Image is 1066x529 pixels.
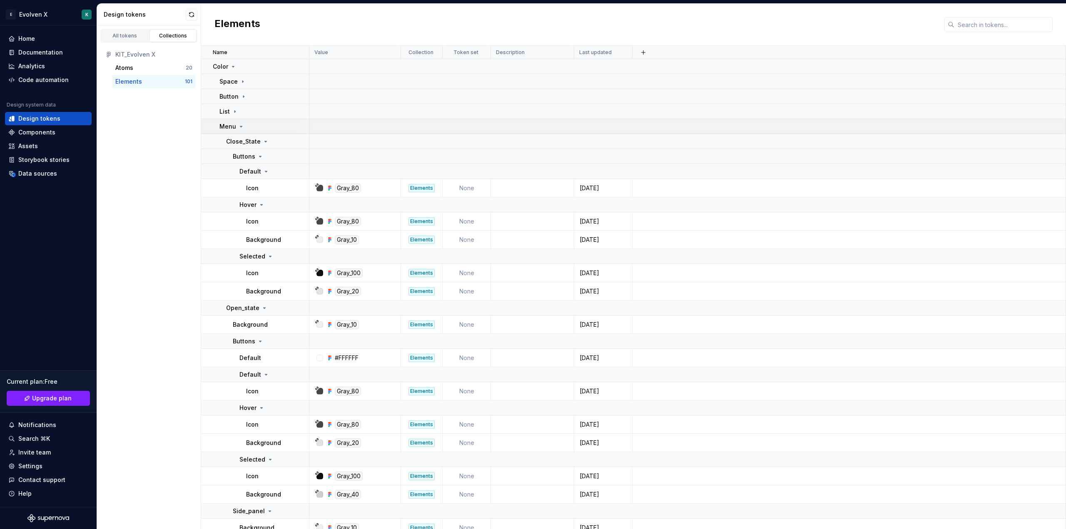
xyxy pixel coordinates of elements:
[5,432,92,445] button: Search ⌘K
[2,5,95,23] button: EEvolven XK
[246,236,281,244] p: Background
[213,49,227,56] p: Name
[246,217,259,226] p: Icon
[18,128,55,137] div: Components
[239,252,265,261] p: Selected
[112,75,196,88] button: Elements101
[233,152,255,161] p: Buttons
[335,287,361,296] div: Gray_20
[408,387,435,395] div: Elements
[443,349,491,367] td: None
[18,421,56,429] div: Notifications
[575,354,632,362] div: [DATE]
[239,404,257,412] p: Hover
[246,472,259,480] p: Icon
[246,269,259,277] p: Icon
[408,439,435,447] div: Elements
[18,114,60,123] div: Design tokens
[443,382,491,400] td: None
[335,184,361,193] div: Gray_80
[246,439,281,447] p: Background
[575,387,632,395] div: [DATE]
[239,201,257,209] p: Hover
[19,10,47,19] div: Evolven X
[18,35,35,43] div: Home
[408,490,435,499] div: Elements
[214,17,260,32] h2: Elements
[575,490,632,499] div: [DATE]
[246,184,259,192] p: Icon
[5,32,92,45] a: Home
[233,507,265,515] p: Side_panel
[408,49,433,56] p: Collection
[335,320,359,329] div: Gray_10
[575,439,632,447] div: [DATE]
[5,446,92,459] a: Invite team
[7,102,56,108] div: Design system data
[335,420,361,429] div: Gray_80
[5,167,92,180] a: Data sources
[408,320,435,329] div: Elements
[954,17,1053,32] input: Search in tokens...
[115,64,133,72] div: Atoms
[5,73,92,87] a: Code automation
[575,420,632,429] div: [DATE]
[314,49,328,56] p: Value
[443,179,491,197] td: None
[246,420,259,429] p: Icon
[7,378,90,386] div: Current plan : Free
[5,418,92,432] button: Notifications
[18,62,45,70] div: Analytics
[239,167,261,176] p: Default
[335,235,359,244] div: Gray_10
[575,269,632,277] div: [DATE]
[335,217,361,226] div: Gray_80
[335,354,359,362] div: #FFFFFF
[32,394,72,402] span: Upgrade plan
[219,107,230,116] p: List
[575,287,632,296] div: [DATE]
[443,434,491,452] td: None
[408,287,435,296] div: Elements
[5,473,92,487] button: Contact support
[239,370,261,379] p: Default
[18,48,63,57] div: Documentation
[219,122,236,131] p: Menu
[115,77,142,86] div: Elements
[226,304,259,312] p: Open_state
[233,337,255,345] p: Buttons
[18,142,38,150] div: Assets
[443,264,491,282] td: None
[5,487,92,500] button: Help
[18,489,32,498] div: Help
[408,217,435,226] div: Elements
[408,184,435,192] div: Elements
[233,320,268,329] p: Background
[18,169,57,178] div: Data sources
[226,137,261,146] p: Close_State
[575,217,632,226] div: [DATE]
[6,10,16,20] div: E
[408,354,435,362] div: Elements
[408,236,435,244] div: Elements
[5,112,92,125] a: Design tokens
[18,435,50,443] div: Search ⌘K
[335,472,363,481] div: Gray_100
[575,184,632,192] div: [DATE]
[246,287,281,296] p: Background
[5,60,92,73] a: Analytics
[443,282,491,301] td: None
[246,490,281,499] p: Background
[152,32,194,39] div: Collections
[239,455,265,464] p: Selected
[112,61,196,75] button: Atoms20
[5,153,92,166] a: Storybook stories
[496,49,525,56] p: Description
[18,476,65,484] div: Contact support
[18,156,70,164] div: Storybook stories
[246,387,259,395] p: Icon
[85,11,88,18] div: K
[575,472,632,480] div: [DATE]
